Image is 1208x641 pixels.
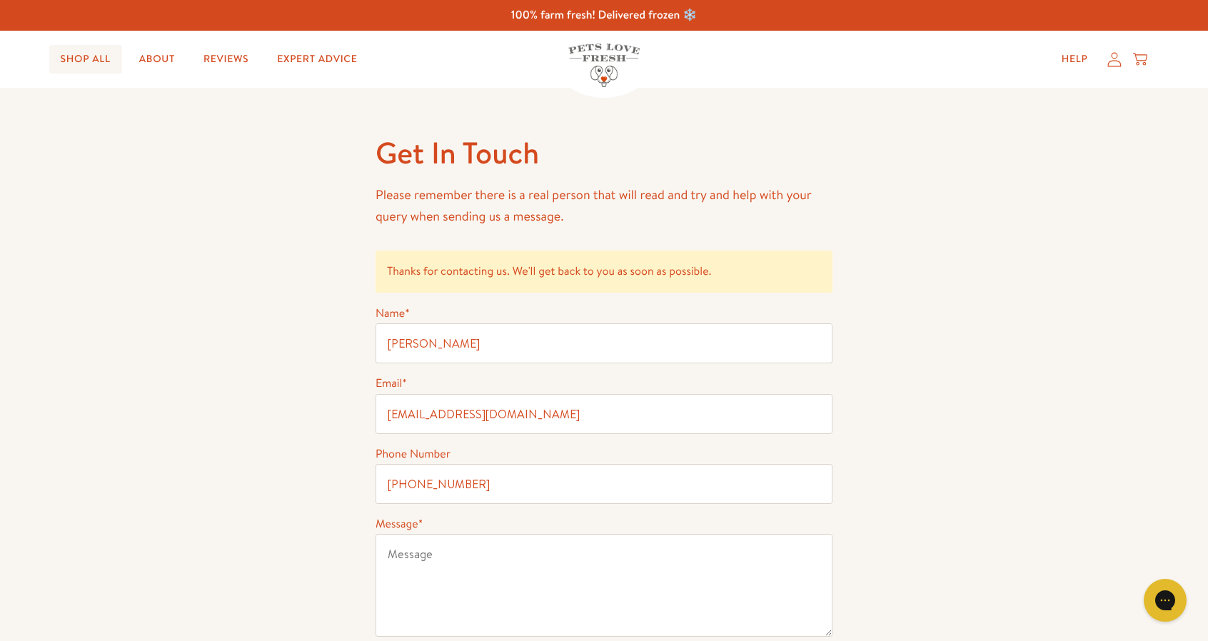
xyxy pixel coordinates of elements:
input: Email [376,394,832,434]
a: Shop All [49,45,122,74]
input: Name [376,323,832,363]
input: Phone Number [376,464,832,504]
iframe: Gorgias live chat messenger [1137,574,1194,627]
a: Expert Advice [266,45,368,74]
a: Reviews [192,45,260,74]
img: Pets Love Fresh [568,44,640,87]
a: Help [1050,45,1099,74]
a: About [128,45,186,74]
h1: Get In Touch [376,133,832,173]
label: Name [376,306,410,321]
label: Email [376,375,407,391]
span: Please remember there is a real person that will read and try and help with your query when sendi... [376,186,811,226]
label: Message [376,516,423,532]
p: Thanks for contacting us. We'll get back to you as soon as possible. [376,251,832,293]
label: Phone Number [376,446,451,462]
